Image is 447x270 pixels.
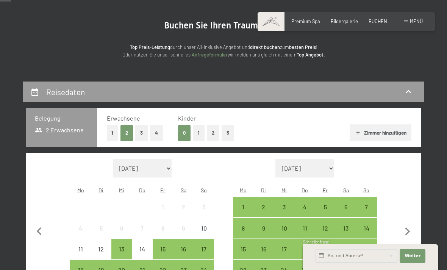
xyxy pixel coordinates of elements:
button: 3 [222,125,234,141]
div: Thu Aug 14 2025 [132,239,152,259]
div: Fri Aug 01 2025 [153,197,173,217]
div: Anreise möglich [253,239,274,259]
button: 3 [135,125,148,141]
div: 13 [336,225,355,244]
div: Anreise nicht möglich [70,218,91,238]
div: 10 [275,225,294,244]
span: Weiter [405,253,420,259]
div: Anreise nicht möglich [194,218,214,238]
div: 9 [174,225,193,244]
div: Tue Sep 09 2025 [253,218,274,238]
div: Anreise nicht möglich [173,197,194,217]
div: Wed Aug 06 2025 [111,218,132,238]
strong: besten Preis [289,44,316,50]
span: Buchen Sie Ihren Traumurlaub [164,20,283,31]
a: Bildergalerie [331,18,358,24]
button: 2 [120,125,133,141]
div: Wed Sep 03 2025 [274,197,294,217]
abbr: Montag [240,187,247,193]
div: Thu Sep 11 2025 [294,218,315,238]
div: Fri Aug 15 2025 [153,239,173,259]
div: Sun Sep 21 2025 [356,239,377,259]
div: Anreise möglich [233,218,253,238]
div: 16 [254,246,273,265]
button: Zimmer hinzufügen [350,124,411,141]
p: durch unser All-inklusive Angebot und zum ! Oder nutzen Sie unser schnelles wir melden uns gleich... [72,43,375,59]
div: Anreise möglich [274,197,294,217]
div: 4 [295,204,314,223]
abbr: Mittwoch [281,187,287,193]
div: Anreise möglich [253,218,274,238]
div: Sat Aug 09 2025 [173,218,194,238]
strong: Top Preis-Leistung [130,44,170,50]
div: 5 [92,225,111,244]
div: Sun Aug 17 2025 [194,239,214,259]
abbr: Dienstag [98,187,103,193]
div: 16 [174,246,193,265]
div: Anreise möglich [294,197,315,217]
div: 18 [295,246,314,265]
div: Anreise nicht möglich [153,218,173,238]
div: Anreise möglich [315,239,336,259]
a: Anfrageformular [192,52,228,58]
abbr: Montag [77,187,84,193]
div: 6 [112,225,131,244]
div: Anreise nicht möglich [132,239,152,259]
div: Anreise möglich [111,239,132,259]
div: 14 [357,225,376,244]
div: Wed Sep 10 2025 [274,218,294,238]
div: Anreise möglich [253,197,274,217]
div: 4 [71,225,90,244]
div: 17 [275,246,294,265]
span: Einwilligung Marketing* [150,153,213,160]
div: 14 [133,246,152,265]
div: Anreise möglich [294,218,315,238]
div: 2 [254,204,273,223]
abbr: Donnerstag [302,187,308,193]
div: 1 [153,204,172,223]
div: Anreise möglich [173,239,194,259]
div: Anreise möglich [233,239,253,259]
div: Wed Aug 13 2025 [111,239,132,259]
abbr: Samstag [343,187,349,193]
div: Mon Aug 04 2025 [70,218,91,238]
div: Anreise möglich [294,239,315,259]
div: Fri Sep 12 2025 [315,218,336,238]
div: Sun Aug 03 2025 [194,197,214,217]
abbr: Donnerstag [139,187,145,193]
div: Mon Aug 11 2025 [70,239,91,259]
div: 11 [71,246,90,265]
button: 1 [193,125,205,141]
div: 13 [112,246,131,265]
button: 1 [107,125,119,141]
div: Sat Sep 20 2025 [336,239,356,259]
div: Anreise möglich [153,239,173,259]
div: 2 [174,204,193,223]
div: Sat Sep 13 2025 [336,218,356,238]
div: Fri Sep 05 2025 [315,197,336,217]
div: 10 [194,225,213,244]
div: 17 [194,246,213,265]
button: 2 [207,125,219,141]
div: Sun Sep 14 2025 [356,218,377,238]
abbr: Freitag [160,187,165,193]
abbr: Samstag [181,187,186,193]
div: Thu Sep 04 2025 [294,197,315,217]
div: 3 [194,204,213,223]
div: Tue Sep 16 2025 [253,239,274,259]
span: Erwachsene [107,115,140,122]
div: Wed Sep 17 2025 [274,239,294,259]
div: Anreise möglich [315,197,336,217]
strong: direkt buchen [250,44,280,50]
div: Fri Aug 08 2025 [153,218,173,238]
div: 3 [275,204,294,223]
button: 0 [178,125,191,141]
abbr: Freitag [323,187,328,193]
abbr: Sonntag [363,187,369,193]
a: BUCHEN [369,18,387,24]
div: 12 [316,225,335,244]
div: Anreise nicht möglich [132,218,152,238]
span: Schnellanfrage [303,240,329,244]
